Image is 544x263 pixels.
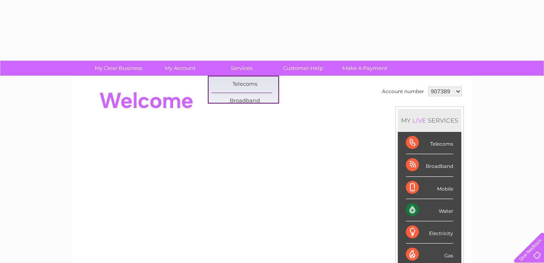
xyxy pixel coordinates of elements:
[85,61,152,76] a: My Clear Business
[406,177,453,199] div: Mobile
[211,76,278,93] a: Telecoms
[406,154,453,176] div: Broadband
[147,61,213,76] a: My Account
[398,109,461,132] div: MY SERVICES
[331,61,398,76] a: Make A Payment
[211,93,278,109] a: Broadband
[380,85,426,98] td: Account number
[270,61,337,76] a: Customer Help
[411,117,428,124] div: LIVE
[406,199,453,221] div: Water
[406,221,453,244] div: Electricity
[406,132,453,154] div: Telecoms
[208,61,275,76] a: Services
